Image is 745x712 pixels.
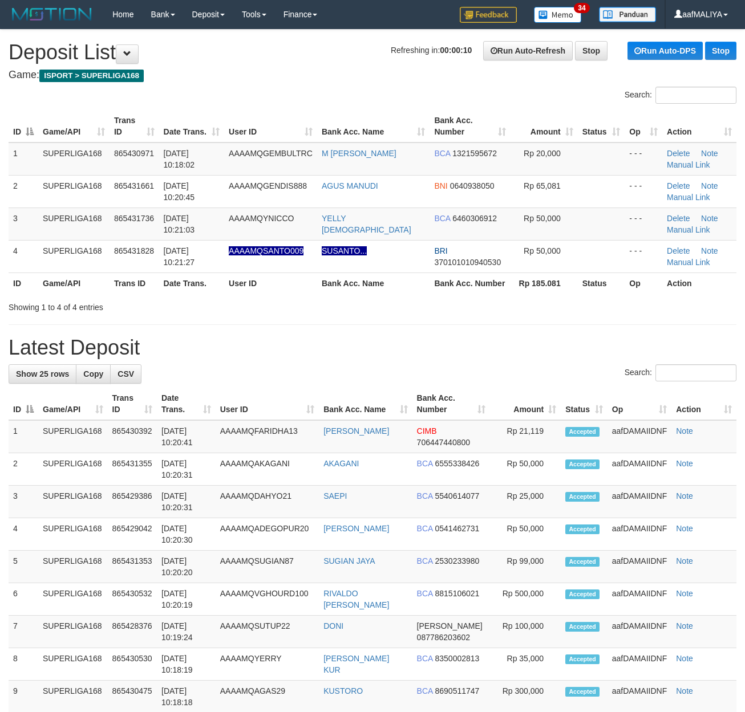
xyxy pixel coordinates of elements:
th: Bank Acc. Name: activate to sort column ascending [319,388,412,420]
th: Action: activate to sort column ascending [662,110,736,143]
td: Rp 100,000 [490,616,561,648]
td: aafDAMAIIDNF [608,583,671,616]
span: Copy 0640938050 to clipboard [450,181,495,190]
span: BCA [434,214,450,223]
th: ID: activate to sort column descending [9,110,38,143]
a: Manual Link [667,193,710,202]
span: BNI [434,181,447,190]
span: Copy [83,369,103,379]
input: Search: [655,87,736,104]
td: Rp 35,000 [490,648,561,681]
a: M [PERSON_NAME] [322,149,396,158]
td: SUPERLIGA168 [38,518,108,551]
h4: Game: [9,70,736,81]
span: AAAAMQGENDIS888 [229,181,307,190]
span: Copy 706447440800 to clipboard [417,438,470,447]
a: Stop [575,41,608,60]
a: Note [676,621,693,630]
th: Action: activate to sort column ascending [671,388,736,420]
th: Amount: activate to sort column ascending [511,110,578,143]
a: Note [676,459,693,468]
a: RIVALDO [PERSON_NAME] [323,589,389,609]
a: AKAGANI [323,459,359,468]
td: 865429386 [108,486,157,518]
td: 4 [9,240,38,272]
span: 865430971 [114,149,154,158]
a: Delete [667,246,690,255]
span: Rp 50,000 [524,246,561,255]
a: Note [676,556,693,565]
td: SUPERLIGA168 [38,208,110,240]
a: Note [676,524,693,533]
span: Copy 2530233980 to clipboard [435,556,480,565]
th: Trans ID: activate to sort column ascending [108,388,157,420]
span: 865431736 [114,214,154,223]
a: SUGIAN JAYA [323,556,375,565]
td: 2 [9,175,38,208]
td: AAAAMQADEGOPUR20 [216,518,319,551]
div: Showing 1 to 4 of 4 entries [9,297,302,313]
a: CSV [110,364,141,384]
span: BCA [417,589,433,598]
th: ID [9,272,38,294]
a: Note [701,181,718,190]
span: CSV [118,369,134,379]
span: BCA [417,654,433,663]
span: Nama rekening ada tanda titik/strip, harap diedit [229,246,303,255]
a: Run Auto-Refresh [483,41,573,60]
th: Op [625,272,662,294]
span: Accepted [565,687,600,697]
span: Copy 1321595672 to clipboard [452,149,497,158]
span: Copy 370101010940530 to clipboard [434,258,501,267]
span: [DATE] 10:21:03 [164,214,195,234]
span: Show 25 rows [16,369,69,379]
td: SUPERLIGA168 [38,616,108,648]
td: - - - [625,208,662,240]
td: Rp 21,119 [490,420,561,453]
span: Copy 0541462731 to clipboard [435,524,480,533]
a: Manual Link [667,160,710,169]
span: Copy 6460306912 to clipboard [452,214,497,223]
a: [PERSON_NAME] KUR [323,654,389,674]
th: User ID: activate to sort column ascending [224,110,317,143]
span: Rp 50,000 [524,214,561,223]
td: SUPERLIGA168 [38,175,110,208]
td: Rp 500,000 [490,583,561,616]
span: [DATE] 10:20:45 [164,181,195,202]
td: AAAAMQVGHOURD100 [216,583,319,616]
td: 865430392 [108,420,157,453]
span: Copy 8690511747 to clipboard [435,686,480,695]
th: Amount: activate to sort column ascending [490,388,561,420]
td: - - - [625,240,662,272]
td: aafDAMAIIDNF [608,616,671,648]
a: KUSTORO [323,686,363,695]
h1: Deposit List [9,41,736,64]
th: Action [662,272,736,294]
img: Feedback.jpg [460,7,517,23]
th: Bank Acc. Number: activate to sort column ascending [430,110,510,143]
th: Game/API [38,272,110,294]
td: SUPERLIGA168 [38,648,108,681]
span: BCA [417,556,433,565]
td: [DATE] 10:19:24 [157,616,216,648]
span: Accepted [565,492,600,502]
img: panduan.png [599,7,656,22]
span: Rp 20,000 [524,149,561,158]
td: [DATE] 10:20:41 [157,420,216,453]
a: Delete [667,149,690,158]
td: AAAAMQSUTUP22 [216,616,319,648]
td: [DATE] 10:20:31 [157,453,216,486]
span: Copy 6555338426 to clipboard [435,459,480,468]
strong: 00:00:10 [440,46,472,55]
span: BCA [417,524,433,533]
td: [DATE] 10:20:19 [157,583,216,616]
th: Date Trans.: activate to sort column ascending [157,388,216,420]
td: Rp 50,000 [490,518,561,551]
a: Manual Link [667,225,710,234]
td: - - - [625,143,662,176]
label: Search: [625,87,736,104]
a: Note [701,149,718,158]
td: SUPERLIGA168 [38,453,108,486]
a: Note [676,491,693,501]
span: ISPORT > SUPERLIGA168 [39,70,144,82]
